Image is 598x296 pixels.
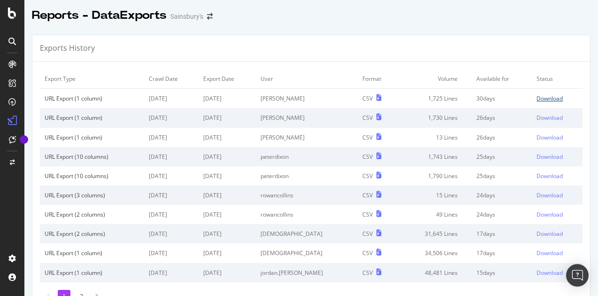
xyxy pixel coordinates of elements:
div: URL Export (1 column) [45,114,139,122]
td: [DATE] [199,205,256,224]
td: peterdixon [256,147,358,166]
div: Tooltip anchor [20,135,28,144]
a: Download [537,230,578,238]
div: URL Export (2 columns) [45,210,139,218]
td: [DATE] [199,243,256,263]
div: CSV [362,249,373,257]
div: Download [537,153,563,161]
td: Available for [472,69,532,89]
td: 17 days [472,243,532,263]
div: Exports History [40,43,95,54]
div: URL Export (10 columns) [45,172,139,180]
a: Download [537,153,578,161]
td: Crawl Date [144,69,199,89]
div: CSV [362,153,373,161]
td: [DATE] [144,243,199,263]
div: CSV [362,191,373,199]
div: CSV [362,172,373,180]
td: Volume [399,69,472,89]
td: [DATE] [199,108,256,127]
div: Download [537,249,563,257]
td: 48,481 Lines [399,263,472,282]
td: [DEMOGRAPHIC_DATA] [256,224,358,243]
td: rowancollins [256,186,358,205]
td: 13 Lines [399,128,472,147]
td: 17 days [472,224,532,243]
td: [DATE] [199,89,256,109]
td: Export Type [40,69,144,89]
td: [PERSON_NAME] [256,89,358,109]
div: URL Export (2 columns) [45,230,139,238]
div: URL Export (1 column) [45,269,139,277]
div: Download [537,114,563,122]
div: CSV [362,269,373,277]
div: CSV [362,210,373,218]
td: [DATE] [144,205,199,224]
div: CSV [362,230,373,238]
td: 24 days [472,205,532,224]
td: [DATE] [199,166,256,186]
td: 1,725 Lines [399,89,472,109]
div: arrow-right-arrow-left [207,13,213,20]
td: [DATE] [144,186,199,205]
td: 24 days [472,186,532,205]
td: [DATE] [199,263,256,282]
td: [DATE] [199,147,256,166]
td: 26 days [472,108,532,127]
td: 15 days [472,263,532,282]
a: Download [537,94,578,102]
td: [DATE] [144,89,199,109]
td: 25 days [472,166,532,186]
td: 49 Lines [399,205,472,224]
td: 1,743 Lines [399,147,472,166]
div: Download [537,269,563,277]
a: Download [537,249,578,257]
td: [DATE] [144,263,199,282]
div: Open Intercom Messenger [566,264,589,287]
div: Sainsbury's [170,12,203,21]
a: Download [537,210,578,218]
div: CSV [362,133,373,141]
div: Download [537,210,563,218]
div: Download [537,94,563,102]
div: CSV [362,94,373,102]
td: jordan.[PERSON_NAME] [256,263,358,282]
td: Status [532,69,583,89]
td: peterdixon [256,166,358,186]
td: [DEMOGRAPHIC_DATA] [256,243,358,263]
a: Download [537,133,578,141]
td: 30 days [472,89,532,109]
td: [DATE] [144,128,199,147]
td: [DATE] [144,147,199,166]
div: Download [537,191,563,199]
td: [DATE] [144,224,199,243]
td: Export Date [199,69,256,89]
div: Download [537,172,563,180]
td: Format [358,69,399,89]
td: [PERSON_NAME] [256,108,358,127]
td: [DATE] [144,166,199,186]
a: Download [537,191,578,199]
div: CSV [362,114,373,122]
td: [PERSON_NAME] [256,128,358,147]
td: 26 days [472,128,532,147]
td: [DATE] [199,224,256,243]
td: 31,645 Lines [399,224,472,243]
td: 15 Lines [399,186,472,205]
td: [DATE] [199,186,256,205]
td: [DATE] [144,108,199,127]
div: URL Export (1 column) [45,249,139,257]
div: URL Export (3 columns) [45,191,139,199]
div: Reports - DataExports [32,8,167,23]
td: User [256,69,358,89]
div: Download [537,230,563,238]
td: 1,790 Lines [399,166,472,186]
td: rowancollins [256,205,358,224]
td: 25 days [472,147,532,166]
td: 34,506 Lines [399,243,472,263]
div: URL Export (1 column) [45,133,139,141]
div: URL Export (10 columns) [45,153,139,161]
td: 1,730 Lines [399,108,472,127]
a: Download [537,114,578,122]
a: Download [537,172,578,180]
